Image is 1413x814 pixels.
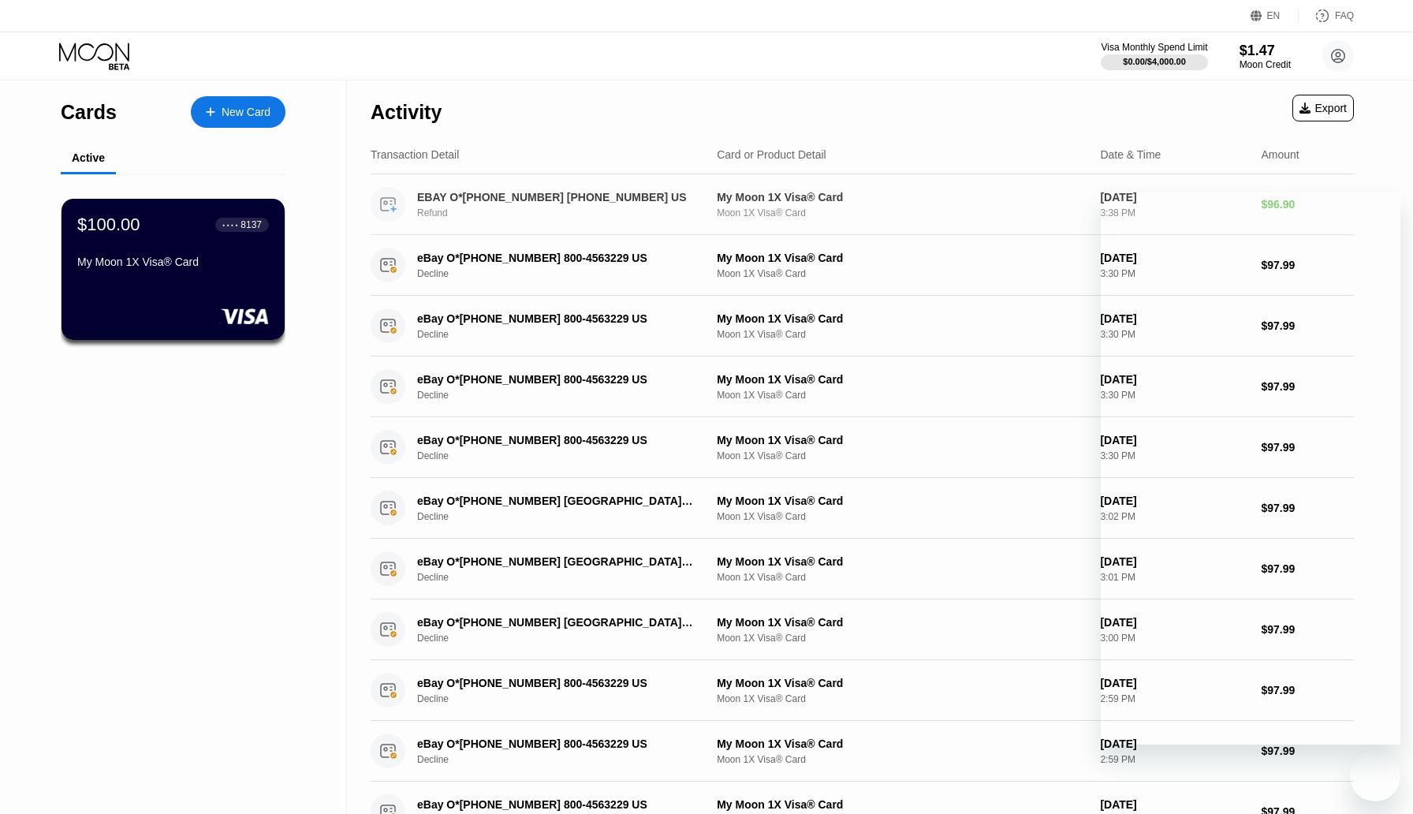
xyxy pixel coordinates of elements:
[417,677,696,689] div: eBay O*[PHONE_NUMBER] 800-4563229 US
[417,495,696,507] div: eBay O*[PHONE_NUMBER] [GEOGRAPHIC_DATA][PERSON_NAME] [GEOGRAPHIC_DATA]
[717,633,1087,644] div: Moon 1X Visa® Card
[417,754,718,765] div: Decline
[371,235,1354,296] div: eBay O*[PHONE_NUMBER] 800-4563229 USDeclineMy Moon 1X Visa® CardMoon 1X Visa® Card[DATE]3:30 PM$9...
[1267,10,1281,21] div: EN
[371,101,442,124] div: Activity
[717,390,1087,401] div: Moon 1X Visa® Card
[717,268,1087,279] div: Moon 1X Visa® Card
[417,511,718,522] div: Decline
[1350,751,1400,801] iframe: Button to launch messaging window, conversation in progress
[222,106,270,119] div: New Card
[1335,10,1354,21] div: FAQ
[1261,745,1354,757] div: $97.99
[717,754,1087,765] div: Moon 1X Visa® Card
[417,390,718,401] div: Decline
[72,151,105,164] div: Active
[1100,191,1248,203] div: [DATE]
[417,633,718,644] div: Decline
[371,478,1354,539] div: eBay O*[PHONE_NUMBER] [GEOGRAPHIC_DATA][PERSON_NAME] [GEOGRAPHIC_DATA]DeclineMy Moon 1X Visa® Car...
[717,207,1087,218] div: Moon 1X Visa® Card
[717,798,1087,811] div: My Moon 1X Visa® Card
[417,312,696,325] div: eBay O*[PHONE_NUMBER] 800-4563229 US
[717,373,1087,386] div: My Moon 1X Visa® Card
[417,329,718,340] div: Decline
[1292,95,1354,121] div: Export
[1299,102,1347,114] div: Export
[717,148,826,161] div: Card or Product Detail
[717,329,1087,340] div: Moon 1X Visa® Card
[1261,148,1299,161] div: Amount
[77,256,269,268] div: My Moon 1X Visa® Card
[417,268,718,279] div: Decline
[62,199,285,340] div: $100.00● ● ● ●8137My Moon 1X Visa® Card
[717,434,1087,446] div: My Moon 1X Visa® Card
[417,434,696,446] div: eBay O*[PHONE_NUMBER] 800-4563229 US
[371,599,1354,660] div: eBay O*[PHONE_NUMBER] [GEOGRAPHIC_DATA][PERSON_NAME] [GEOGRAPHIC_DATA]DeclineMy Moon 1X Visa® Car...
[191,96,285,128] div: New Card
[1251,8,1299,24] div: EN
[717,312,1087,325] div: My Moon 1X Visa® Card
[717,737,1087,750] div: My Moon 1X Visa® Card
[1100,148,1161,161] div: Date & Time
[717,191,1087,203] div: My Moon 1X Visa® Card
[417,555,696,568] div: eBay O*[PHONE_NUMBER] [GEOGRAPHIC_DATA][PERSON_NAME] [GEOGRAPHIC_DATA]
[1101,192,1400,745] iframe: Messaging window
[417,207,718,218] div: Refund
[371,296,1354,357] div: eBay O*[PHONE_NUMBER] 800-4563229 USDeclineMy Moon 1X Visa® CardMoon 1X Visa® Card[DATE]3:30 PM$9...
[371,174,1354,235] div: EBAY O*[PHONE_NUMBER] [PHONE_NUMBER] USRefundMy Moon 1X Visa® CardMoon 1X Visa® Card[DATE]3:38 PM...
[417,693,718,704] div: Decline
[717,511,1087,522] div: Moon 1X Visa® Card
[1123,57,1186,66] div: $0.00 / $4,000.00
[717,693,1087,704] div: Moon 1X Visa® Card
[1100,798,1248,811] div: [DATE]
[371,660,1354,721] div: eBay O*[PHONE_NUMBER] 800-4563229 USDeclineMy Moon 1X Visa® CardMoon 1X Visa® Card[DATE]2:59 PM$9...
[717,450,1087,461] div: Moon 1X Visa® Card
[417,737,696,750] div: eBay O*[PHONE_NUMBER] 800-4563229 US
[240,219,262,230] div: 8137
[222,222,238,227] div: ● ● ● ●
[717,555,1087,568] div: My Moon 1X Visa® Card
[371,721,1354,782] div: eBay O*[PHONE_NUMBER] 800-4563229 USDeclineMy Moon 1X Visa® CardMoon 1X Visa® Card[DATE]2:59 PM$9...
[1240,59,1291,70] div: Moon Credit
[717,495,1087,507] div: My Moon 1X Visa® Card
[417,191,696,203] div: EBAY O*[PHONE_NUMBER] [PHONE_NUMBER] US
[417,252,696,264] div: eBay O*[PHONE_NUMBER] 800-4563229 US
[371,417,1354,478] div: eBay O*[PHONE_NUMBER] 800-4563229 USDeclineMy Moon 1X Visa® CardMoon 1X Visa® Card[DATE]3:30 PM$9...
[417,798,696,811] div: eBay O*[PHONE_NUMBER] 800-4563229 US
[371,357,1354,417] div: eBay O*[PHONE_NUMBER] 800-4563229 USDeclineMy Moon 1X Visa® CardMoon 1X Visa® Card[DATE]3:30 PM$9...
[417,373,696,386] div: eBay O*[PHONE_NUMBER] 800-4563229 US
[417,450,718,461] div: Decline
[1240,43,1291,59] div: $1.47
[717,252,1087,264] div: My Moon 1X Visa® Card
[1100,754,1248,765] div: 2:59 PM
[717,572,1087,583] div: Moon 1X Visa® Card
[371,148,459,161] div: Transaction Detail
[717,616,1087,629] div: My Moon 1X Visa® Card
[717,677,1087,689] div: My Moon 1X Visa® Card
[61,101,117,124] div: Cards
[1299,8,1354,24] div: FAQ
[1101,42,1207,70] div: Visa Monthly Spend Limit$0.00/$4,000.00
[417,616,696,629] div: eBay O*[PHONE_NUMBER] [GEOGRAPHIC_DATA][PERSON_NAME] [GEOGRAPHIC_DATA]
[417,572,718,583] div: Decline
[1101,42,1207,53] div: Visa Monthly Spend Limit
[371,539,1354,599] div: eBay O*[PHONE_NUMBER] [GEOGRAPHIC_DATA][PERSON_NAME] [GEOGRAPHIC_DATA]DeclineMy Moon 1X Visa® Car...
[77,215,140,235] div: $100.00
[1240,43,1291,70] div: $1.47Moon Credit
